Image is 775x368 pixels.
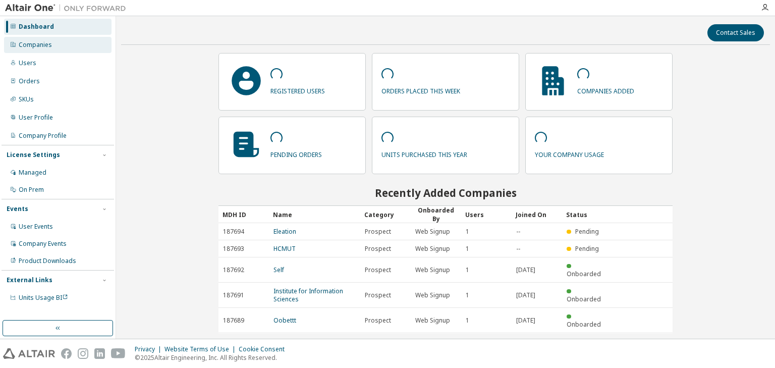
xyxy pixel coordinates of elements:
[273,316,296,325] a: Oobettt
[365,245,391,253] span: Prospect
[516,228,520,236] span: --
[19,132,67,140] div: Company Profile
[5,3,131,13] img: Altair One
[381,84,460,95] p: orders placed this week
[415,228,450,236] span: Web Signup
[466,228,469,236] span: 1
[19,223,53,231] div: User Events
[19,23,54,31] div: Dashboard
[273,227,296,236] a: Eleation
[223,245,244,253] span: 187693
[19,59,36,67] div: Users
[135,345,164,353] div: Privacy
[223,228,244,236] span: 187694
[365,266,391,274] span: Prospect
[466,245,469,253] span: 1
[7,276,52,284] div: External Links
[78,348,88,359] img: instagram.svg
[19,257,76,265] div: Product Downloads
[415,206,457,223] div: Onboarded By
[364,206,407,223] div: Category
[270,84,325,95] p: registered users
[273,287,343,303] a: Institute for Information Sciences
[535,147,604,159] p: your company usage
[466,317,469,325] span: 1
[516,245,520,253] span: --
[465,206,508,223] div: Users
[466,266,469,274] span: 1
[223,206,265,223] div: MDH ID
[19,41,52,49] div: Companies
[575,227,599,236] span: Pending
[19,114,53,122] div: User Profile
[567,320,601,329] span: Onboarded
[135,353,291,362] p: © 2025 Altair Engineering, Inc. All Rights Reserved.
[94,348,105,359] img: linkedin.svg
[381,147,467,159] p: units purchased this year
[707,24,764,41] button: Contact Sales
[516,317,535,325] span: [DATE]
[273,244,296,253] a: HCMUT
[365,291,391,299] span: Prospect
[218,186,673,199] h2: Recently Added Companies
[365,317,391,325] span: Prospect
[516,266,535,274] span: [DATE]
[577,84,634,95] p: companies added
[415,291,450,299] span: Web Signup
[273,206,357,223] div: Name
[566,206,608,223] div: Status
[19,240,67,248] div: Company Events
[223,317,244,325] span: 187689
[7,151,60,159] div: License Settings
[365,228,391,236] span: Prospect
[19,77,40,85] div: Orders
[19,95,34,103] div: SKUs
[19,293,68,302] span: Units Usage BI
[415,266,450,274] span: Web Signup
[111,348,126,359] img: youtube.svg
[575,244,599,253] span: Pending
[415,245,450,253] span: Web Signup
[567,270,601,278] span: Onboarded
[3,348,55,359] img: altair_logo.svg
[270,147,322,159] p: pending orders
[19,169,46,177] div: Managed
[61,348,72,359] img: facebook.svg
[223,266,244,274] span: 187692
[516,291,535,299] span: [DATE]
[239,345,291,353] div: Cookie Consent
[516,206,558,223] div: Joined On
[466,291,469,299] span: 1
[7,205,28,213] div: Events
[19,186,44,194] div: On Prem
[415,317,450,325] span: Web Signup
[273,266,284,274] a: Self
[164,345,239,353] div: Website Terms of Use
[223,291,244,299] span: 187691
[567,295,601,303] span: Onboarded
